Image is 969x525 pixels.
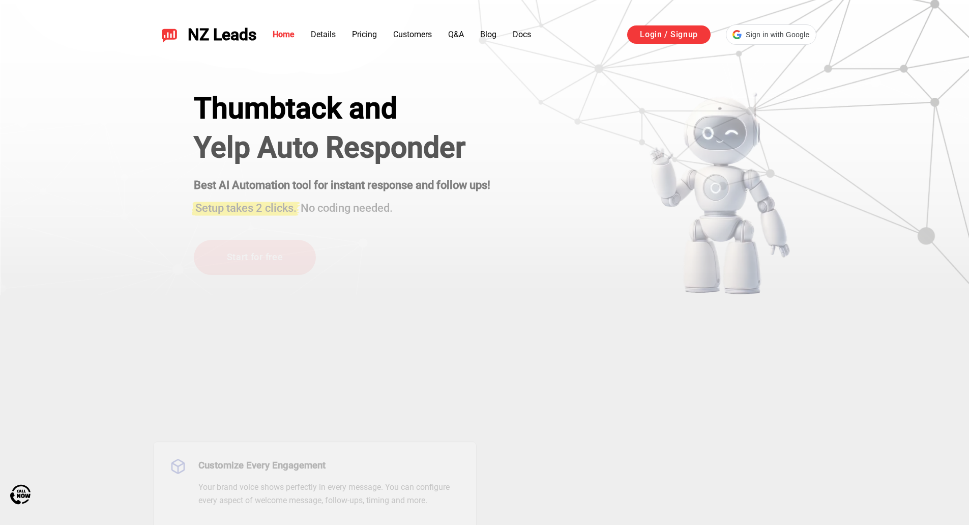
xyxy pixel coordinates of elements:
a: Home [273,30,295,39]
a: Blog [480,30,496,39]
h1: Yelp Auto Responder [194,130,490,164]
a: Login / Signup [627,25,711,44]
img: NZ Leads logo [161,26,178,43]
h3: No coding needed. [194,196,490,216]
span: NZ Leads [188,25,256,44]
div: Sign in with Google [726,24,816,45]
a: Customers [393,30,432,39]
a: Q&A [448,30,464,39]
div: Thumbtack and [194,92,490,125]
a: Details [311,30,336,39]
strong: Best AI Automation tool for instant response and follow ups! [194,179,490,191]
img: yelp bot [649,92,791,295]
span: Setup takes 2 clicks. [195,202,297,215]
p: Your brand voice shows perfectly in every message. You can configure every aspect of welcome mess... [198,481,460,507]
h3: Customize Every Engagement [198,458,460,473]
a: Docs [513,30,531,39]
a: Start for free [194,240,316,275]
a: Pricing [352,30,377,39]
span: Sign in with Google [746,30,809,40]
img: Call Now [10,484,31,505]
